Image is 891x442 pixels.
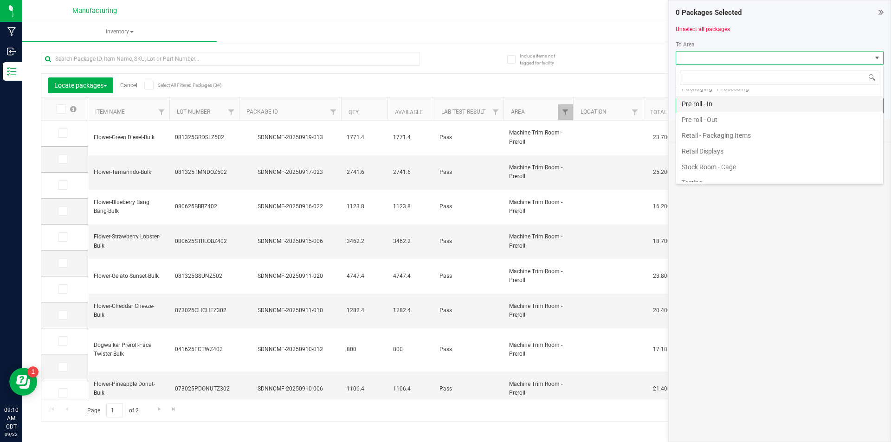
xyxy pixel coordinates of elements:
span: Flower-Tamarindo-Bulk [94,168,164,177]
inline-svg: Inbound [7,47,16,56]
a: Filter [224,104,239,120]
li: Testing [676,175,883,191]
span: 1282.4 [393,306,428,315]
span: 073025CHCHEZ302 [175,306,233,315]
span: 23.8000 [648,269,678,283]
a: Package ID [246,109,278,115]
span: Flower-Pineapple Donut-Bulk [94,380,164,397]
span: 800 [393,345,428,354]
a: Go to the next page [152,403,166,416]
span: Pass [439,384,498,393]
span: Flower-Cheddar Cheeze-Bulk [94,302,164,320]
div: SDNNCMF-20250916-022 [238,202,342,211]
div: SDNNCMF-20250919-013 [238,133,342,142]
span: 1106.4 [347,384,382,393]
span: Pass [439,202,498,211]
span: Machine Trim Room - Preroll [509,341,568,359]
span: 25.2000 [648,166,678,179]
span: Machine Trim Room - Preroll [509,302,568,320]
span: 1123.8 [393,202,428,211]
li: Pre-roll - Out [676,112,883,128]
a: Item Name [95,109,125,115]
span: 21.4000 [648,382,678,396]
span: 081325GRDSLZ502 [175,133,233,142]
span: Pass [439,272,498,281]
span: 16.2000 [648,200,678,213]
input: Search Package ID, Item Name, SKU, Lot or Part Number... [41,52,420,66]
span: 1123.8 [347,202,382,211]
span: Manufacturing [72,7,117,15]
div: SDNNCMF-20250915-006 [238,237,342,246]
span: 2741.6 [347,168,382,177]
inline-svg: Inventory [7,67,16,76]
span: 1771.4 [393,133,428,142]
a: Cancel [120,82,137,89]
button: Locate packages [48,77,113,93]
span: Machine Trim Room - Preroll [509,232,568,250]
li: Retail Displays [676,143,883,159]
li: Stock Room - Cage [676,159,883,175]
span: 3462.2 [347,237,382,246]
inline-svg: Manufacturing [7,27,16,36]
a: Go to the last page [167,403,181,416]
a: Inventory [22,22,217,42]
iframe: Resource center unread badge [27,366,39,378]
span: 20.4000 [648,304,678,317]
span: Machine Trim Room - Preroll [509,198,568,216]
span: Pass [439,306,498,315]
span: Flower-Blueberry Bang Bang-Bulk [94,198,164,216]
p: 09:10 AM CDT [4,406,18,431]
span: Page of 2 [79,403,146,417]
a: Qty [349,109,359,115]
span: Select all records on this page [70,106,77,112]
a: Unselect all packages [676,26,730,32]
span: Flower-Strawberry Lobster-Bulk [94,232,164,250]
span: Pass [439,133,498,142]
span: Machine Trim Room - Preroll [509,128,568,146]
a: Filter [154,104,169,120]
div: SDNNCMF-20250911-020 [238,272,342,281]
input: 1 [106,403,123,417]
span: To Area [676,41,695,48]
p: 09/22 [4,431,18,438]
span: 2741.6 [393,168,428,177]
span: 073025PDONUTZ302 [175,384,233,393]
span: 800 [347,345,382,354]
span: Pass [439,168,498,177]
span: Include items not tagged for facility [520,52,566,66]
span: 1771.4 [347,133,382,142]
span: 081325GSUNZ502 [175,272,233,281]
span: Machine Trim Room - Preroll [509,267,568,285]
span: Locate packages [54,82,107,89]
a: Lot Number [177,109,210,115]
span: 4747.4 [347,272,382,281]
a: Location [581,109,607,115]
span: 1282.4 [347,306,382,315]
div: SDNNCMF-20250917-023 [238,168,342,177]
span: Pass [439,237,498,246]
a: Area [511,109,525,115]
a: Filter [488,104,504,120]
li: Pre-roll - In [676,96,883,112]
li: Retail - Packaging Items [676,128,883,143]
div: SDNNCMF-20250910-006 [238,384,342,393]
span: 18.7000 [648,235,678,248]
span: Machine Trim Room - Preroll [509,163,568,181]
span: 17.1880 [648,343,678,356]
a: Total THC% [650,109,684,115]
span: Flower-Green Diesel-Bulk [94,133,164,142]
a: Lab Test Result [441,109,485,115]
span: Select All Filtered Packages (34) [158,83,204,88]
span: 4747.4 [393,272,428,281]
span: Dogwalker Preroll-Face Twister-Bulk [94,341,164,359]
span: Pass [439,345,498,354]
span: 080625BBBZ402 [175,202,233,211]
a: Filter [326,104,341,120]
span: Flower-Gelato Sunset-Bulk [94,272,164,281]
span: 23.7000 [648,131,678,144]
span: 1106.4 [393,384,428,393]
div: SDNNCMF-20250910-012 [238,345,342,354]
a: Filter [558,104,573,120]
span: 080625STRLOBZ402 [175,237,233,246]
